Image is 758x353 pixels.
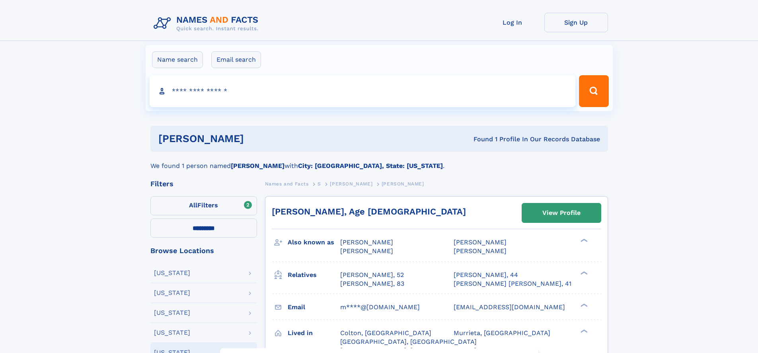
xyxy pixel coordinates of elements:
[272,207,466,216] a: [PERSON_NAME], Age [DEMOGRAPHIC_DATA]
[154,270,190,276] div: [US_STATE]
[454,247,507,255] span: [PERSON_NAME]
[150,247,257,254] div: Browse Locations
[288,268,340,282] h3: Relatives
[579,238,588,243] div: ❯
[318,179,321,189] a: S
[150,13,265,34] img: Logo Names and Facts
[150,180,257,187] div: Filters
[542,204,581,222] div: View Profile
[579,328,588,333] div: ❯
[454,329,550,337] span: Murrieta, [GEOGRAPHIC_DATA]
[150,75,576,107] input: search input
[318,181,321,187] span: S
[298,162,443,170] b: City: [GEOGRAPHIC_DATA], State: [US_STATE]
[579,270,588,275] div: ❯
[150,152,608,171] div: We found 1 person named with .
[340,271,404,279] a: [PERSON_NAME], 52
[382,181,424,187] span: [PERSON_NAME]
[231,162,284,170] b: [PERSON_NAME]
[454,238,507,246] span: [PERSON_NAME]
[454,271,518,279] a: [PERSON_NAME], 44
[359,135,600,144] div: Found 1 Profile In Our Records Database
[288,326,340,340] h3: Lived in
[340,338,477,345] span: [GEOGRAPHIC_DATA], [GEOGRAPHIC_DATA]
[522,203,601,222] a: View Profile
[154,310,190,316] div: [US_STATE]
[579,75,608,107] button: Search Button
[340,238,393,246] span: [PERSON_NAME]
[340,247,393,255] span: [PERSON_NAME]
[265,179,309,189] a: Names and Facts
[189,201,197,209] span: All
[330,179,372,189] a: [PERSON_NAME]
[288,300,340,314] h3: Email
[340,279,404,288] a: [PERSON_NAME], 83
[211,51,261,68] label: Email search
[579,302,588,308] div: ❯
[154,290,190,296] div: [US_STATE]
[154,330,190,336] div: [US_STATE]
[330,181,372,187] span: [PERSON_NAME]
[544,13,608,32] a: Sign Up
[150,196,257,215] label: Filters
[481,13,544,32] a: Log In
[288,236,340,249] h3: Also known as
[340,329,431,337] span: Colton, [GEOGRAPHIC_DATA]
[454,279,571,288] a: [PERSON_NAME] [PERSON_NAME], 41
[454,303,565,311] span: [EMAIL_ADDRESS][DOMAIN_NAME]
[158,134,359,144] h1: [PERSON_NAME]
[152,51,203,68] label: Name search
